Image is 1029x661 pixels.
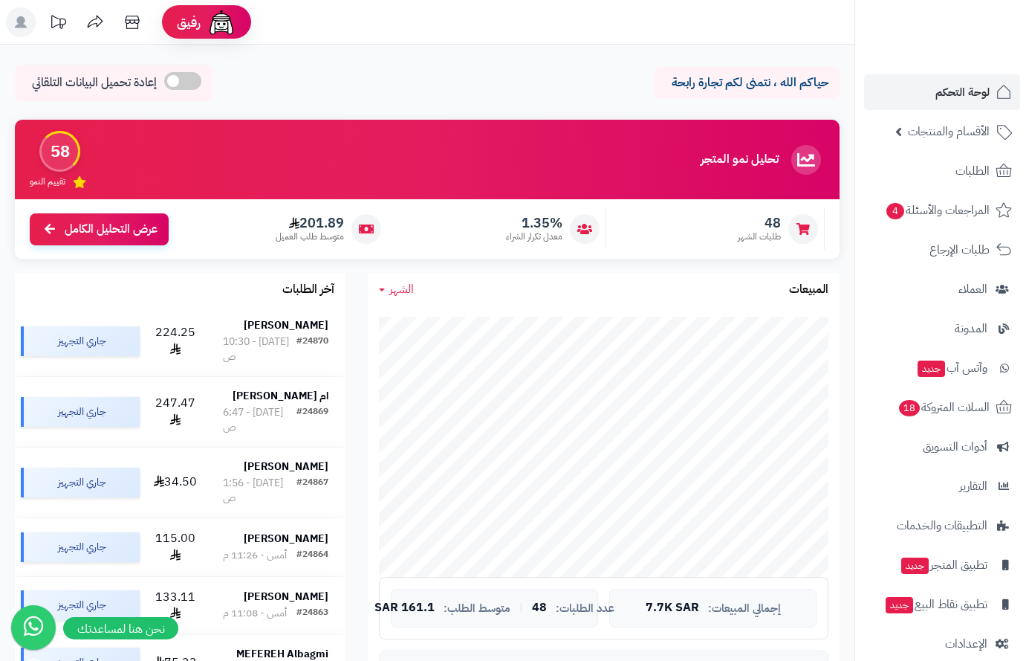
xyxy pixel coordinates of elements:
span: 18 [899,400,920,416]
a: الطلبات [864,153,1020,189]
a: العملاء [864,271,1020,307]
span: السلات المتروكة [897,397,990,418]
span: طلبات الشهر [738,230,781,243]
img: ai-face.png [207,7,236,37]
span: 201.89 [276,215,344,231]
div: #24867 [296,476,328,506]
span: جديد [901,558,929,574]
span: تطبيق نقاط البيع [884,594,987,615]
span: الإعدادات [945,633,987,654]
span: 7.7K SAR [646,602,699,615]
td: 224.25 [146,306,206,376]
span: رفيق [177,13,201,31]
a: المدونة [864,311,1020,346]
span: 48 [738,215,781,231]
span: 4 [886,203,904,219]
div: جاري التجهيز [21,590,140,620]
a: التقارير [864,468,1020,504]
strong: [PERSON_NAME] [244,459,328,474]
span: جديد [918,361,945,377]
span: تقييم النمو [30,175,65,188]
span: عرض التحليل الكامل [65,221,158,238]
td: 247.47 [146,377,206,447]
div: #24870 [296,335,328,364]
a: الشهر [379,281,414,298]
span: جديد [886,597,913,613]
span: 1.35% [506,215,562,231]
a: لوحة التحكم [864,74,1020,110]
div: أمس - 11:08 م [223,606,287,621]
a: وآتس آبجديد [864,350,1020,386]
span: معدل تكرار الشراء [506,230,562,243]
span: 161.1 SAR [374,602,435,615]
div: #24864 [296,548,328,563]
span: أدوات التسويق [923,436,987,457]
span: طلبات الإرجاع [929,239,990,260]
h3: آخر الطلبات [282,283,334,297]
h3: تحليل نمو المتجر [701,153,779,167]
span: إجمالي المبيعات: [708,602,781,615]
span: متوسط الطلب: [444,602,510,615]
a: السلات المتروكة18 [864,390,1020,425]
span: وآتس آب [916,358,987,378]
td: 115.00 [146,518,206,576]
span: المدونة [955,318,987,339]
a: طلبات الإرجاع [864,232,1020,268]
a: تطبيق المتجرجديد [864,547,1020,583]
span: المراجعات والأسئلة [885,200,990,221]
a: أدوات التسويق [864,429,1020,465]
span: الشهر [389,280,414,298]
td: 133.11 [146,577,206,635]
div: [DATE] - 6:47 ص [223,405,297,435]
span: التقارير [959,476,987,497]
strong: [PERSON_NAME] [244,531,328,546]
span: لوحة التحكم [935,82,990,103]
span: 48 [532,602,547,615]
span: متوسط طلب العميل [276,230,344,243]
span: التطبيقات والخدمات [897,515,987,536]
span: | [519,602,523,613]
span: تطبيق المتجر [900,555,987,575]
div: #24863 [296,606,328,621]
span: العملاء [958,279,987,300]
a: عرض التحليل الكامل [30,213,169,245]
a: التطبيقات والخدمات [864,508,1020,544]
a: المراجعات والأسئلة4 [864,193,1020,228]
div: #24869 [296,405,328,435]
div: جاري التجهيز [21,397,140,427]
p: حياكم الله ، نتمنى لكم تجارة رابحة [665,74,828,91]
span: الطلبات [955,161,990,181]
a: تحديثات المنصة [39,7,77,41]
strong: [PERSON_NAME] [244,317,328,333]
div: جاري التجهيز [21,532,140,562]
td: 34.50 [146,448,206,517]
a: تطبيق نقاط البيعجديد [864,587,1020,622]
span: إعادة تحميل البيانات التلقائي [32,74,157,91]
h3: المبيعات [789,283,828,297]
span: الأقسام والمنتجات [908,121,990,142]
strong: [PERSON_NAME] [244,589,328,604]
strong: ام [PERSON_NAME] [233,388,328,404]
div: أمس - 11:26 م [223,548,287,563]
div: [DATE] - 1:56 ص [223,476,297,506]
div: جاري التجهيز [21,468,140,497]
div: [DATE] - 10:30 ص [223,335,297,364]
span: عدد الطلبات: [556,602,614,615]
div: جاري التجهيز [21,326,140,356]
